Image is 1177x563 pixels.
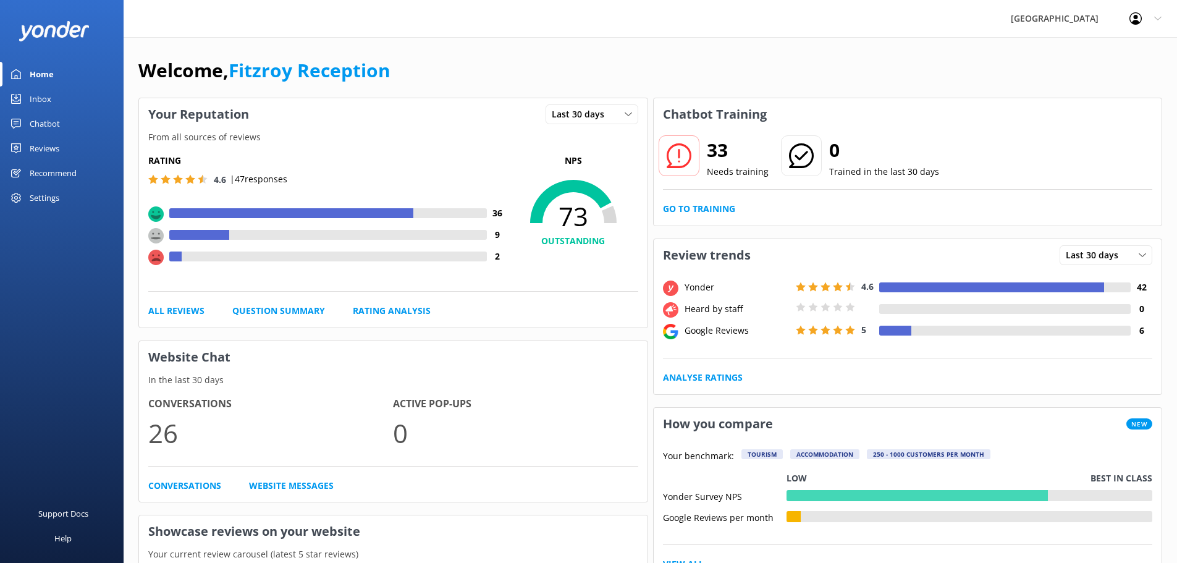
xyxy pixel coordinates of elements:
h3: Review trends [654,239,760,271]
img: yonder-white-logo.png [19,21,90,41]
div: Reviews [30,136,59,161]
h4: 6 [1131,324,1152,337]
h4: 2 [487,250,508,263]
a: Go to Training [663,202,735,216]
p: Your current review carousel (latest 5 star reviews) [139,548,648,561]
span: 73 [508,201,638,232]
div: 250 - 1000 customers per month [867,449,990,459]
h4: 9 [487,228,508,242]
div: Help [54,526,72,551]
span: New [1126,418,1152,430]
h3: Your Reputation [139,98,258,130]
a: All Reviews [148,304,205,318]
p: NPS [508,154,638,167]
div: Yonder [681,281,793,294]
a: Website Messages [249,479,334,493]
span: 5 [861,324,866,336]
h4: Active Pop-ups [393,396,638,412]
a: Conversations [148,479,221,493]
div: Home [30,62,54,87]
span: Last 30 days [1066,248,1126,262]
div: Google Reviews per month [663,511,787,522]
h3: How you compare [654,408,782,440]
h5: Rating [148,154,508,167]
h4: Conversations [148,396,393,412]
span: 4.6 [861,281,874,292]
p: From all sources of reviews [139,130,648,144]
div: Accommodation [790,449,859,459]
p: Low [787,472,807,485]
a: Analyse Ratings [663,371,743,384]
div: Inbox [30,87,51,111]
h3: Chatbot Training [654,98,776,130]
div: Yonder Survey NPS [663,490,787,501]
div: Support Docs [38,501,88,526]
p: In the last 30 days [139,373,648,387]
p: Your benchmark: [663,449,734,464]
h1: Welcome, [138,56,390,85]
div: Heard by staff [681,302,793,316]
h2: 0 [829,135,939,165]
a: Rating Analysis [353,304,431,318]
h2: 33 [707,135,769,165]
h4: 36 [487,206,508,220]
p: | 47 responses [230,172,287,186]
div: Settings [30,185,59,210]
p: Needs training [707,165,769,179]
div: Tourism [741,449,783,459]
span: 4.6 [214,174,226,185]
p: Best in class [1091,472,1152,485]
a: Fitzroy Reception [229,57,390,83]
h3: Website Chat [139,341,648,373]
h4: 42 [1131,281,1152,294]
div: Chatbot [30,111,60,136]
p: 0 [393,412,638,454]
div: Google Reviews [681,324,793,337]
div: Recommend [30,161,77,185]
h4: OUTSTANDING [508,234,638,248]
h4: 0 [1131,302,1152,316]
h3: Showcase reviews on your website [139,515,648,548]
a: Question Summary [232,304,325,318]
span: Last 30 days [552,108,612,121]
p: Trained in the last 30 days [829,165,939,179]
p: 26 [148,412,393,454]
